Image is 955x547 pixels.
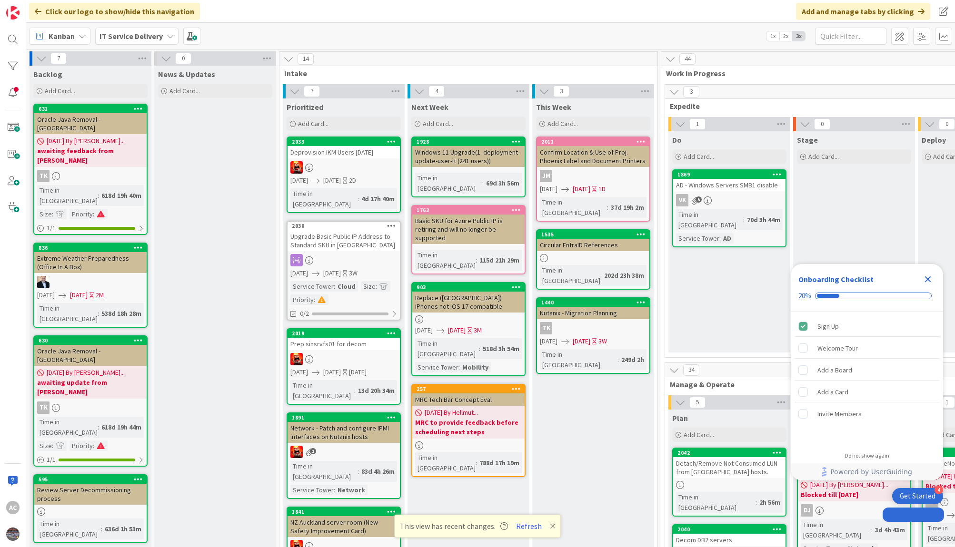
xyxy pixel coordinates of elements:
span: Prioritized [287,102,323,112]
span: [DATE] [290,176,308,186]
span: [DATE] [323,367,341,377]
span: 1 [939,397,955,408]
div: Time in [GEOGRAPHIC_DATA] [540,349,617,370]
div: Time in [GEOGRAPHIC_DATA] [37,303,98,324]
span: [DATE] [540,336,557,346]
span: [DATE] [323,268,341,278]
div: 3d 4h 43m [873,525,907,535]
b: awaiting feedback from [PERSON_NAME] [37,146,144,165]
div: Service Tower [415,362,458,372]
div: 202d 23h 38m [602,270,647,281]
div: Onboarding Checklist [798,273,874,285]
div: 1891 [288,413,400,422]
div: 1535 [537,230,649,239]
div: Time in [GEOGRAPHIC_DATA] [290,380,354,401]
div: Invite Members [817,408,862,420]
div: Add a Board [817,364,852,376]
div: 257 [412,385,525,393]
div: Get Started [900,491,935,501]
span: : [354,385,356,396]
div: 618d 19h 44m [99,422,144,432]
div: Add a Card [817,386,848,398]
span: 7 [304,86,320,97]
div: Circular EntraID References [537,239,649,251]
div: MRC Tech Bar Concept Eval [412,393,525,406]
a: 595Review Server Decommissioning processTime in [GEOGRAPHIC_DATA]:636d 1h 53m [33,474,148,543]
span: 7 [50,53,67,64]
div: Invite Members is incomplete. [795,403,939,424]
span: [DATE] By [PERSON_NAME]... [47,368,125,378]
div: 631 [39,106,147,112]
img: HO [37,276,50,288]
span: Add Card... [169,87,200,95]
div: Network [335,485,368,495]
div: 2040 [677,526,786,533]
div: Mobility [460,362,491,372]
a: 257MRC Tech Bar Concept Eval[DATE] By Hellmut...MRC to provide feedback before scheduling next st... [411,384,526,477]
img: avatar [6,527,20,541]
div: 1/1 [34,222,147,234]
div: 595 [34,475,147,484]
div: Welcome Tour [817,342,858,354]
div: 1891 [292,414,400,421]
span: : [617,354,619,365]
div: 2033 [288,137,400,146]
span: Powered by UserGuiding [830,466,912,478]
div: Time in [GEOGRAPHIC_DATA] [415,338,479,359]
div: DJ [798,504,910,517]
div: 1869AD - Windows Servers SMB1 disable [673,170,786,191]
div: 2033Deprovision IKM Users [DATE] [288,137,400,158]
div: 70d 3h 44m [745,215,783,225]
span: Do [672,135,682,145]
a: 2030Upgrade Basic Public IP Address to Standard SKU in [GEOGRAPHIC_DATA][DATE][DATE]3WService Tow... [287,221,401,321]
div: Time in [GEOGRAPHIC_DATA] [415,250,476,271]
div: 903Replace ([GEOGRAPHIC_DATA]) iPhones not iOS 17 compatible [412,283,525,313]
div: Time in [GEOGRAPHIC_DATA] [37,185,98,206]
div: 836 [34,244,147,252]
b: Blocked till [DATE] [801,490,907,499]
div: Size [37,209,52,219]
span: Stage [797,135,818,145]
span: : [334,281,335,292]
span: Plan [672,413,688,423]
div: Close Checklist [920,272,935,287]
div: Footer [791,463,943,480]
span: [DATE] [290,268,308,278]
div: DJ [801,504,813,517]
div: 4 [935,486,943,494]
div: AD - Windows Servers SMB1 disable [673,179,786,191]
div: 3M [474,325,482,335]
div: 1/1 [34,454,147,466]
span: : [52,209,53,219]
div: 2019Prep sinsrvfs01 for decom [288,329,400,350]
div: 836Extreme Weather Preparedness (Office In A Box) [34,244,147,273]
div: 636d 1h 53m [102,524,144,534]
div: 2040 [673,525,786,534]
img: Visit kanbanzone.com [6,6,20,20]
div: 2042 [673,449,786,457]
span: 0/2 [300,309,309,319]
div: Service Tower [290,281,334,292]
div: Time in [GEOGRAPHIC_DATA] [676,209,743,230]
span: : [476,458,477,468]
div: 2011 [537,137,649,146]
div: 630 [34,336,147,345]
span: 2x [779,31,792,41]
div: Priority [70,209,93,219]
div: Priority [70,440,93,451]
div: Checklist items [791,312,943,446]
div: 836 [39,244,147,251]
span: Add Card... [684,152,714,161]
div: TK [34,170,147,182]
div: Add a Card is incomplete. [795,381,939,402]
div: Upgrade Basic Public IP Address to Standard SKU in [GEOGRAPHIC_DATA] [288,230,400,251]
span: Add Card... [808,152,839,161]
span: 3x [792,31,805,41]
b: IT Service Delivery [99,31,163,41]
div: 1763 [412,206,525,215]
div: 2D [349,176,356,186]
div: 2042Detach/Remove Not Consumed LUN from [GEOGRAPHIC_DATA] hosts. [673,449,786,478]
a: 1928Windows 11 Upgrade(1. deployment-update-user-it (241 users))Time in [GEOGRAPHIC_DATA]:69d 3h 56m [411,137,526,197]
div: JM [540,170,552,182]
div: Network - Patch and configure IPMI interfaces on Nutanix hosts [288,422,400,443]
